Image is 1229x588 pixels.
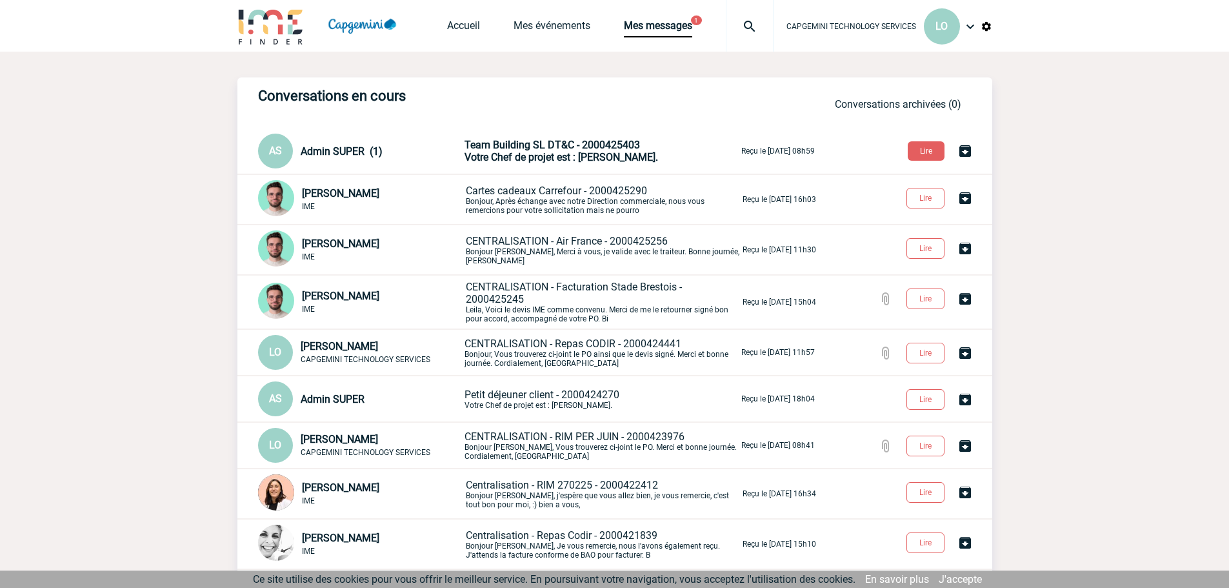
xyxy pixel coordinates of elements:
button: Lire [906,238,944,259]
span: CAPGEMINI TECHNOLOGY SERVICES [301,355,430,364]
a: AS Admin SUPER Petit déjeuner client - 2000424270Votre Chef de projet est : [PERSON_NAME]. Reçu l... [258,392,815,404]
img: IME-Finder [237,8,305,45]
button: Lire [906,436,944,456]
div: Conversation privée : Client - Agence [258,381,462,416]
a: Conversations archivées (0) [835,98,961,110]
img: Archiver la conversation [957,392,973,407]
a: Lire [896,536,957,548]
span: [PERSON_NAME] [302,187,379,199]
span: CENTRALISATION - Repas CODIR - 2000424441 [465,338,681,350]
span: AS [269,392,282,405]
span: LO [935,20,948,32]
div: Conversation privée : Client - Agence [258,134,462,168]
img: Archiver la conversation [957,438,973,454]
span: Centralisation - Repas Codir - 2000421839 [466,529,657,542]
p: Reçu le [DATE] 08h41 [741,441,815,450]
h3: Conversations en cours [258,88,645,104]
a: Accueil [447,19,480,37]
a: Lire [896,191,957,203]
img: 121547-2.png [258,230,294,267]
img: 121547-2.png [258,283,294,319]
img: 121547-2.png [258,180,294,216]
button: Lire [906,289,944,309]
button: Lire [906,389,944,410]
a: Lire [896,485,957,498]
p: Reçu le [DATE] 16h34 [743,489,816,498]
button: Lire [908,141,944,161]
a: Mes messages [624,19,692,37]
a: Mes événements [514,19,590,37]
span: IME [302,252,315,261]
a: Lire [896,292,957,304]
span: Ce site utilise des cookies pour vous offrir le meilleur service. En poursuivant votre navigation... [253,573,855,585]
p: Bonjour, Vous trouverez ci-joint le PO ainsi que le devis signé. Merci et bonne journée. Cordiale... [465,338,739,368]
p: Bonjour, Après échange avec notre Direction commerciale, nous vous remercions pour votre sollicit... [466,185,740,215]
span: IME [302,202,315,211]
a: [PERSON_NAME] IME Centralisation - Repas Codir - 2000421839Bonjour [PERSON_NAME], Je vous remerci... [258,537,816,549]
a: [PERSON_NAME] IME Cartes cadeaux Carrefour - 2000425290Bonjour, Après échange avec notre Directio... [258,192,816,205]
button: Lire [906,343,944,363]
span: LO [269,439,281,451]
span: AS [269,145,282,157]
a: Lire [896,392,957,405]
button: Lire [906,482,944,503]
a: LO [PERSON_NAME] CAPGEMINI TECHNOLOGY SERVICES CENTRALISATION - RIM PER JUIN - 2000423976Bonjour ... [258,438,815,451]
p: Reçu le [DATE] 16h03 [743,195,816,204]
span: [PERSON_NAME] [302,482,379,494]
p: Bonjour [PERSON_NAME], Je vous remercie, nous l'avons également reçu. J'attends la facture confor... [466,529,740,560]
img: Archiver la conversation [957,241,973,256]
div: Conversation privée : Client - Agence [258,428,462,463]
span: CENTRALISATION - Air France - 2000425256 [466,235,668,247]
img: Archiver la conversation [957,143,973,159]
p: Reçu le [DATE] 18h04 [741,394,815,403]
a: Lire [896,241,957,254]
div: Conversation privée : Client - Agence [258,474,463,513]
span: CAPGEMINI TECHNOLOGY SERVICES [786,22,916,31]
a: AS Admin SUPER (1) Team Building SL DT&C - 2000425403Votre Chef de projet est : [PERSON_NAME]. Re... [258,144,815,156]
span: Centralisation - RIM 270225 - 2000422412 [466,479,658,491]
span: Admin SUPER [301,393,365,405]
div: Conversation privée : Client - Agence [258,230,463,269]
div: Conversation privée : Client - Agence [258,335,462,370]
span: CENTRALISATION - RIM PER JUIN - 2000423976 [465,431,684,443]
p: Bonjour [PERSON_NAME], j'espère que vous allez bien, je vous remercie, c'est tout bon pour moi, :... [466,479,740,509]
span: Votre Chef de projet est : [PERSON_NAME]. [465,151,658,163]
a: Lire [896,346,957,358]
p: Reçu le [DATE] 11h57 [741,348,815,357]
span: LO [269,346,281,358]
a: [PERSON_NAME] IME CENTRALISATION - Facturation Stade Brestois - 2000425245Leila, Voici le devis I... [258,295,816,307]
button: Lire [906,532,944,553]
p: Reçu le [DATE] 15h10 [743,540,816,549]
a: LO [PERSON_NAME] CAPGEMINI TECHNOLOGY SERVICES CENTRALISATION - Repas CODIR - 2000424441Bonjour, ... [258,345,815,358]
div: Conversation privée : Client - Agence [258,180,463,219]
p: Leila, Voici le devis IME comme convenu. Merci de me le retourner signé bon pour accord, accompag... [466,281,740,323]
span: IME [302,547,315,556]
a: En savoir plus [865,573,929,585]
img: Archiver la conversation [957,291,973,307]
div: Conversation privée : Client - Agence [258,283,463,321]
img: Archiver la conversation [957,345,973,361]
span: [PERSON_NAME] [302,290,379,302]
span: [PERSON_NAME] [302,238,379,250]
a: Lire [896,439,957,451]
span: Team Building SL DT&C - 2000425403 [465,139,640,151]
span: CENTRALISATION - Facturation Stade Brestois - 2000425245 [466,281,682,305]
span: [PERSON_NAME] [301,433,378,445]
span: IME [302,496,315,505]
img: Archiver la conversation [957,485,973,500]
span: [PERSON_NAME] [301,340,378,352]
p: Bonjour [PERSON_NAME], Vous trouverez ci-joint le PO. Merci et bonne journée. Cordialement, [GEOG... [465,431,739,461]
button: 1 [691,15,702,25]
img: Archiver la conversation [957,535,973,551]
p: Reçu le [DATE] 15h04 [743,298,816,307]
img: Archiver la conversation [957,190,973,206]
a: [PERSON_NAME] IME Centralisation - RIM 270225 - 2000422412Bonjour [PERSON_NAME], j'espère que vou... [258,487,816,499]
button: Lire [906,188,944,208]
span: IME [302,305,315,314]
a: Lire [897,144,957,156]
span: Cartes cadeaux Carrefour - 2000425290 [466,185,647,197]
span: CAPGEMINI TECHNOLOGY SERVICES [301,448,430,457]
span: Admin SUPER (1) [301,145,383,157]
span: Petit déjeuner client - 2000424270 [465,389,619,401]
img: 129834-0.png [258,474,294,511]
